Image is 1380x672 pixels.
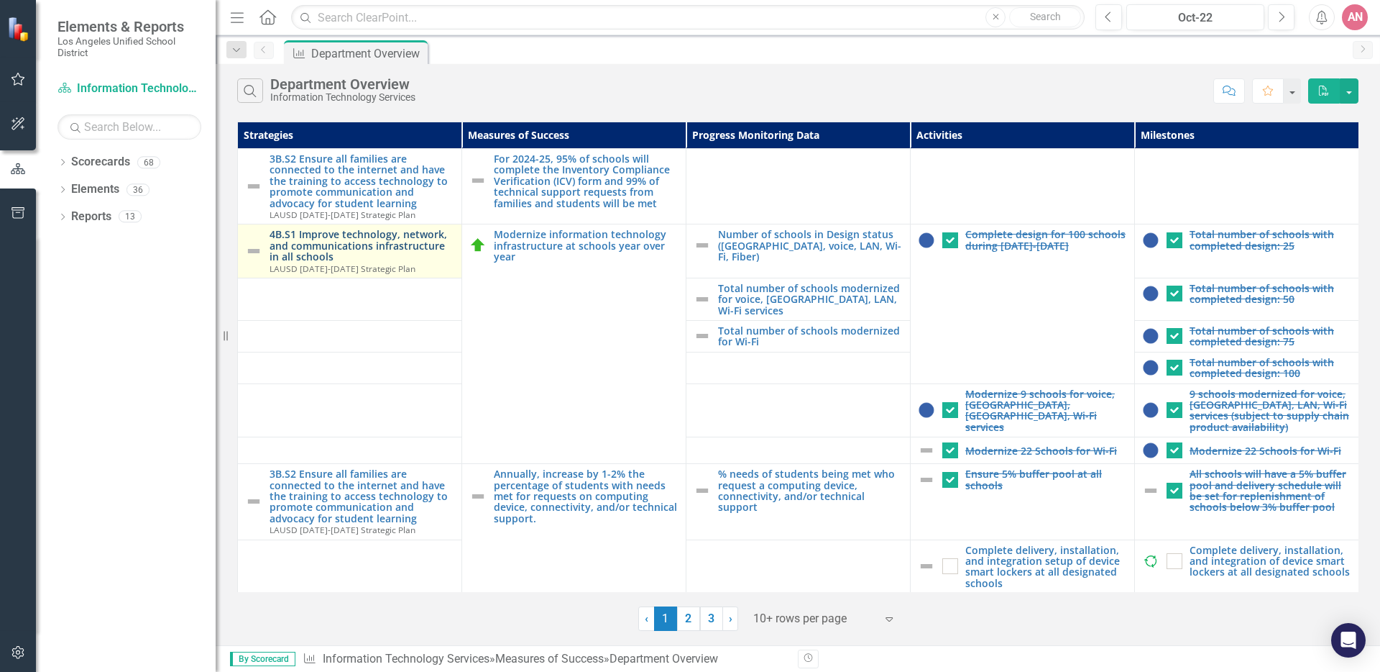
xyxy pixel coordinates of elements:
[677,607,700,631] a: 2
[911,383,1135,437] td: Double-Click to Edit Right Click for Context Menu
[911,464,1135,540] td: Double-Click to Edit Right Click for Context Menu
[323,652,489,666] a: Information Technology Services
[694,327,711,345] img: Not Defined
[965,229,1127,251] a: Complete design for 100 schools during [DATE]-[DATE]
[270,209,415,220] span: LAUSD [DATE]-[DATE] Strategic Plan
[918,558,935,575] img: Not Defined
[1190,283,1351,305] a: Total number of schools with completed design: 50
[137,156,160,168] div: 68
[245,178,262,195] img: Not Defined
[238,149,462,224] td: Double-Click to Edit Right Click for Context Menu
[1135,464,1359,540] td: Double-Click to Edit Right Click for Context Menu
[311,45,424,63] div: Department Overview
[686,224,911,278] td: Double-Click to Edit Right Click for Context Menu
[1190,357,1351,379] a: Total number of schools with completed design: 100
[718,229,903,262] a: Number of schools in Design status ([GEOGRAPHIC_DATA], voice, LAN, Wi-Fi, Fiber)
[270,468,454,524] a: 3B.S2 Ensure all families are connected to the internet and have the training to access technolog...
[1135,437,1359,464] td: Double-Click to Edit Right Click for Context Menu
[1030,11,1061,22] span: Search
[469,172,487,189] img: Not Defined
[270,263,415,274] span: LAUSD [DATE]-[DATE] Strategic Plan
[7,17,32,42] img: ClearPoint Strategy
[245,242,262,260] img: Not Defined
[1342,4,1368,30] button: AN
[700,607,723,631] a: 3
[686,464,911,540] td: Double-Click to Edit Right Click for Context Menu
[1190,545,1351,578] a: Complete delivery, installation, and integration of device smart lockers at all designated schools
[911,437,1135,464] td: Double-Click to Edit Right Click for Context Menu
[918,401,935,419] img: Complete
[911,224,1135,383] td: Double-Click to Edit Right Click for Context Menu
[645,612,648,625] span: ‹
[694,237,711,254] img: Not Defined
[245,493,262,510] img: Not Defined
[57,35,201,59] small: Los Angeles Unified School District
[1135,224,1359,278] td: Double-Click to Edit Right Click for Context Menu
[270,229,454,262] a: 4B.S1 Improve technology, network, and communications infrastructure in all schools
[609,652,718,666] div: Department Overview
[911,540,1135,594] td: Double-Click to Edit Right Click for Context Menu
[718,325,903,348] a: Total number of schools modernized for Wi-Fi
[71,209,111,225] a: Reports
[1190,445,1351,456] a: Modernize 22 Schools for Wi-Fi
[965,545,1127,589] a: Complete delivery, installation, and integration setup of device smart lockers at all designated ...
[918,471,935,489] img: Not Defined
[230,652,295,666] span: By Scorecard
[1142,327,1159,345] img: Complete
[694,482,711,499] img: Not Defined
[469,488,487,505] img: Not Defined
[1135,540,1359,594] td: Double-Click to Edit Right Click for Context Menu
[71,181,119,198] a: Elements
[1142,401,1159,419] img: Complete
[1142,442,1159,459] img: Complete
[918,442,935,459] img: Not Defined
[718,283,903,316] a: Total number of schools modernized for voice, [GEOGRAPHIC_DATA], LAN, Wi-Fi services
[495,652,604,666] a: Measures of Success
[1135,278,1359,320] td: Double-Click to Edit Right Click for Context Menu
[1142,482,1159,499] img: Not Defined
[1135,352,1359,383] td: Double-Click to Edit Right Click for Context Menu
[654,607,677,631] span: 1
[119,211,142,223] div: 13
[126,183,149,196] div: 36
[1131,9,1259,27] div: Oct-22
[57,18,201,35] span: Elements & Reports
[71,154,130,171] a: Scorecards
[57,114,201,140] input: Search Below...
[1190,468,1351,513] a: All schools will have a 5% buffer pool and delivery schedule will be set for replenishment of sch...
[291,5,1085,30] input: Search ClearPoint...
[1190,389,1351,433] a: 9 schools modernized for voice, [GEOGRAPHIC_DATA], LAN, Wi-Fi services (subject to supply chain p...
[1135,321,1359,353] td: Double-Click to Edit Right Click for Context Menu
[270,76,415,92] div: Department Overview
[1009,7,1081,27] button: Search
[1142,553,1159,570] img: In Progress
[303,651,787,668] div: » »
[494,153,678,209] a: For 2024-25, 95% of schools will complete the Inventory Compliance Verification (ICV) form and 99...
[270,92,415,103] div: Information Technology Services
[270,524,415,535] span: LAUSD [DATE]-[DATE] Strategic Plan
[965,468,1127,491] a: Ensure 5% buffer pool at all schools
[1190,229,1351,251] a: Total number of schools with completed design: 25
[718,468,903,513] a: % needs of students being met who request a computing device, connectivity, and/or technical support
[965,389,1127,433] a: Modernize 9 schools for voice, [GEOGRAPHIC_DATA], [GEOGRAPHIC_DATA], Wi-Fi services
[494,229,678,262] a: Modernize information technology infrastructure at schools year over year
[57,81,201,97] a: Information Technology Services
[965,445,1127,456] a: Modernize 22 Schools for Wi-Fi
[270,153,454,209] a: 3B.S2 Ensure all families are connected to the internet and have the training to access technolog...
[494,468,678,524] a: Annually, increase by 1-2% the percentage of students with needs met for requests on computing de...
[462,149,686,224] td: Double-Click to Edit Right Click for Context Menu
[238,224,462,278] td: Double-Click to Edit Right Click for Context Menu
[1190,325,1351,348] a: Total number of schools with completed design: 75
[1142,359,1159,376] img: Complete
[729,612,732,625] span: ›
[1142,285,1159,302] img: Complete
[238,464,462,540] td: Double-Click to Edit Right Click for Context Menu
[918,232,935,249] img: Complete
[694,291,711,308] img: Not Defined
[686,321,911,353] td: Double-Click to Edit Right Click for Context Menu
[1331,623,1366,658] div: Open Intercom Messenger
[462,224,686,464] td: Double-Click to Edit Right Click for Context Menu
[1142,232,1159,249] img: Complete
[1126,4,1264,30] button: Oct-22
